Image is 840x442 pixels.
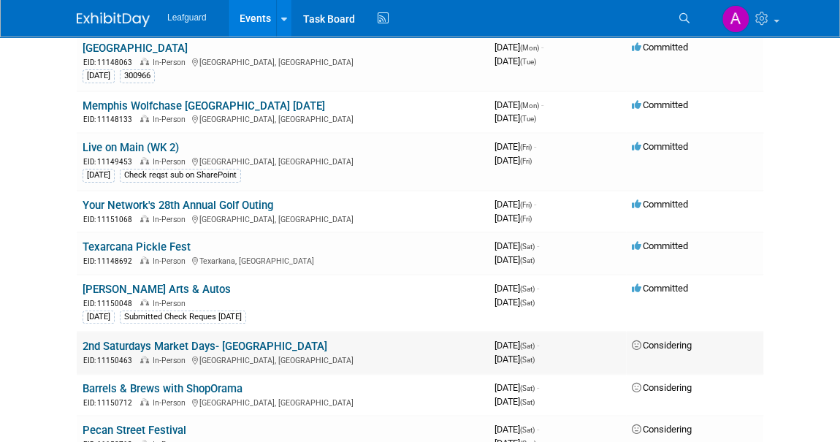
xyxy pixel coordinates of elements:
a: Texarcana Pickle Fest [83,240,191,254]
img: In-Person Event [140,299,149,306]
span: (Sat) [520,285,535,293]
span: [DATE] [495,56,536,66]
span: [DATE] [495,283,539,294]
img: In-Person Event [140,256,149,264]
span: (Sat) [520,256,535,264]
div: [GEOGRAPHIC_DATA], [GEOGRAPHIC_DATA] [83,155,483,167]
span: (Mon) [520,44,539,52]
span: (Sat) [520,356,535,364]
img: In-Person Event [140,157,149,164]
span: (Sat) [520,299,535,307]
span: In-Person [153,215,190,224]
span: (Sat) [520,243,535,251]
span: - [541,99,543,110]
a: [PERSON_NAME] Arts & Autos [83,283,231,296]
div: [DATE] [83,310,115,324]
span: - [534,141,536,152]
span: (Mon) [520,102,539,110]
span: Committed [632,141,688,152]
span: Leafguard [167,12,207,23]
span: In-Person [153,398,190,408]
span: (Fri) [520,143,532,151]
div: [GEOGRAPHIC_DATA], [GEOGRAPHIC_DATA] [83,113,483,125]
span: - [537,340,539,351]
span: [DATE] [495,396,535,407]
a: [GEOGRAPHIC_DATA] [83,42,188,55]
div: [GEOGRAPHIC_DATA], [GEOGRAPHIC_DATA] [83,396,483,408]
span: Considering [632,382,692,393]
span: In-Person [153,299,190,308]
span: EID: 11150048 [83,300,138,308]
img: In-Person Event [140,115,149,122]
div: Submitted Check Reques [DATE] [120,310,246,324]
span: [DATE] [495,42,543,53]
span: EID: 11151068 [83,216,138,224]
img: In-Person Event [140,398,149,405]
a: Pecan Street Festival [83,424,186,437]
img: ExhibitDay [77,12,150,27]
a: 2nd Saturdays Market Days- [GEOGRAPHIC_DATA] [83,340,327,353]
div: Check reqst sub on SharePoint [120,169,241,182]
span: (Fri) [520,215,532,223]
span: EID: 11149453 [83,158,138,166]
span: [DATE] [495,297,535,308]
span: [DATE] [495,240,539,251]
div: [GEOGRAPHIC_DATA], [GEOGRAPHIC_DATA] [83,213,483,225]
span: EID: 11150712 [83,399,138,407]
span: (Sat) [520,426,535,434]
span: [DATE] [495,340,539,351]
span: (Tue) [520,115,536,123]
span: - [541,42,543,53]
span: [DATE] [495,113,536,123]
span: EID: 11148692 [83,257,138,265]
span: (Fri) [520,157,532,165]
span: [DATE] [495,254,535,265]
span: [DATE] [495,354,535,365]
span: EID: 11148133 [83,115,138,123]
span: EID: 11150463 [83,357,138,365]
span: Committed [632,240,688,251]
span: [DATE] [495,213,532,224]
span: - [534,199,536,210]
span: - [537,424,539,435]
span: [DATE] [495,141,536,152]
div: [DATE] [83,169,115,182]
a: Memphis Wolfchase [GEOGRAPHIC_DATA] [DATE] [83,99,325,113]
span: (Tue) [520,58,536,66]
span: Considering [632,424,692,435]
div: Texarkana, [GEOGRAPHIC_DATA] [83,254,483,267]
span: [DATE] [495,424,539,435]
span: Committed [632,199,688,210]
span: [DATE] [495,99,543,110]
img: In-Person Event [140,356,149,363]
span: (Sat) [520,398,535,406]
div: [GEOGRAPHIC_DATA], [GEOGRAPHIC_DATA] [83,56,483,68]
span: Considering [632,340,692,351]
span: In-Person [153,256,190,266]
span: - [537,283,539,294]
span: [DATE] [495,382,539,393]
a: Live on Main (WK 2) [83,141,179,154]
span: In-Person [153,115,190,124]
img: In-Person Event [140,58,149,65]
div: 300966 [120,69,155,83]
span: In-Person [153,356,190,365]
span: In-Person [153,58,190,67]
a: Your Network's 28th Annual Golf Outing [83,199,273,212]
span: (Sat) [520,384,535,392]
span: - [537,240,539,251]
img: Arlene Duncan [722,5,749,33]
img: In-Person Event [140,215,149,222]
span: Committed [632,99,688,110]
span: (Sat) [520,342,535,350]
span: (Fri) [520,201,532,209]
span: Committed [632,283,688,294]
span: Committed [632,42,688,53]
span: - [537,382,539,393]
span: [DATE] [495,199,536,210]
span: EID: 11148063 [83,58,138,66]
span: In-Person [153,157,190,167]
a: Barrels & Brews with ShopOrama [83,382,243,395]
div: [GEOGRAPHIC_DATA], [GEOGRAPHIC_DATA] [83,354,483,366]
div: [DATE] [83,69,115,83]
